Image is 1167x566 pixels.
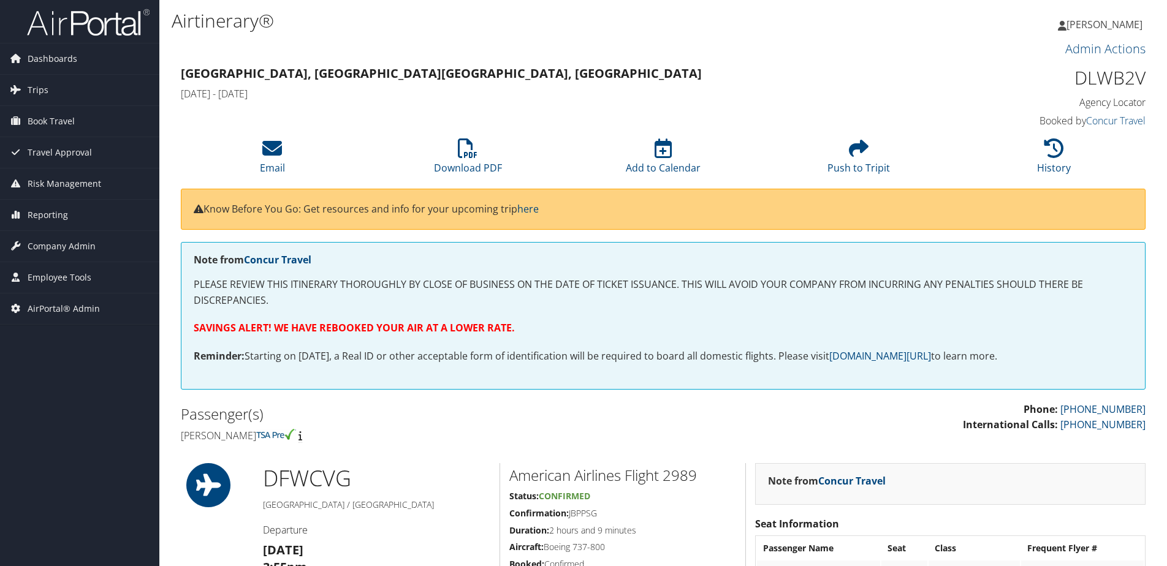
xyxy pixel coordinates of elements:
[509,490,539,502] strong: Status:
[1060,402,1146,416] a: [PHONE_NUMBER]
[181,429,654,442] h4: [PERSON_NAME]
[1065,40,1146,57] a: Admin Actions
[757,537,880,559] th: Passenger Name
[509,507,736,519] h5: JBPPSG
[818,474,886,488] a: Concur Travel
[181,65,702,81] strong: [GEOGRAPHIC_DATA], [GEOGRAPHIC_DATA] [GEOGRAPHIC_DATA], [GEOGRAPHIC_DATA]
[172,8,827,34] h1: Airtinerary®
[827,145,890,175] a: Push to Tripit
[509,524,549,536] strong: Duration:
[28,168,101,199] span: Risk Management
[626,145,701,175] a: Add to Calendar
[1058,6,1155,43] a: [PERSON_NAME]
[244,253,311,266] a: Concur Travel
[434,145,502,175] a: Download PDF
[829,349,931,363] a: [DOMAIN_NAME][URL]
[918,114,1146,127] h4: Booked by
[181,404,654,424] h2: Passenger(s)
[755,517,839,530] strong: Seat Information
[881,537,927,559] th: Seat
[194,349,1133,364] p: Starting on [DATE], a Real ID or other acceptable form of identification will be required to boar...
[194,253,311,266] strong: Note from
[181,87,900,100] h4: [DATE] - [DATE]
[1060,418,1146,431] a: [PHONE_NUMBER]
[28,231,96,262] span: Company Admin
[1086,114,1146,127] a: Concur Travel
[263,499,490,511] h5: [GEOGRAPHIC_DATA] / [GEOGRAPHIC_DATA]
[918,65,1146,91] h1: DLWB2V
[509,465,736,486] h2: American Airlines Flight 2989
[28,75,48,105] span: Trips
[28,200,68,230] span: Reporting
[963,418,1058,431] strong: International Calls:
[27,8,150,37] img: airportal-logo.png
[509,507,569,519] strong: Confirmation:
[263,541,303,558] strong: [DATE]
[509,541,544,553] strong: Aircraft:
[768,474,886,488] strong: Note from
[929,537,1020,559] th: Class
[1024,402,1058,416] strong: Phone:
[539,490,590,502] span: Confirmed
[263,523,490,537] h4: Departure
[1037,145,1071,175] a: History
[28,106,75,137] span: Book Travel
[1066,18,1142,31] span: [PERSON_NAME]
[509,541,736,553] h5: Boeing 737-800
[194,277,1133,308] p: PLEASE REVIEW THIS ITINERARY THOROUGHLY BY CLOSE OF BUSINESS ON THE DATE OF TICKET ISSUANCE. THIS...
[194,321,515,334] strong: SAVINGS ALERT! WE HAVE REBOOKED YOUR AIR AT A LOWER RATE.
[918,96,1146,109] h4: Agency Locator
[517,202,539,216] a: here
[28,43,77,74] span: Dashboards
[194,349,245,363] strong: Reminder:
[28,137,92,168] span: Travel Approval
[1021,537,1144,559] th: Frequent Flyer #
[260,145,285,175] a: Email
[28,293,100,324] span: AirPortal® Admin
[509,524,736,537] h5: 2 hours and 9 minutes
[263,463,490,494] h1: DFW CVG
[194,202,1133,217] p: Know Before You Go: Get resources and info for your upcoming trip
[256,429,296,440] img: tsa-precheck.png
[28,262,91,293] span: Employee Tools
